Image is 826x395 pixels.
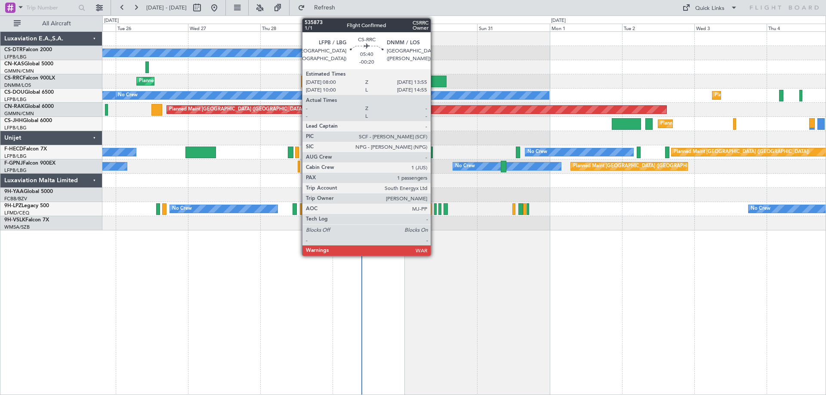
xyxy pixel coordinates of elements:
[695,4,724,13] div: Quick Links
[4,61,24,67] span: CN-KAS
[551,17,566,24] div: [DATE]
[26,1,76,14] input: Trip Number
[4,76,55,81] a: CS-RRCFalcon 900LX
[4,210,29,216] a: LFMD/CEQ
[4,118,23,123] span: CS-JHH
[116,24,188,31] div: Tue 26
[4,203,49,208] a: 9H-LPZLegacy 500
[674,146,809,159] div: Planned Maint [GEOGRAPHIC_DATA] ([GEOGRAPHIC_DATA])
[4,96,27,103] a: LFPB/LBG
[4,104,54,109] a: CN-RAKGlobal 6000
[9,17,93,31] button: All Aircraft
[4,90,25,95] span: CS-DOU
[573,160,709,173] div: Planned Maint [GEOGRAPHIC_DATA] ([GEOGRAPHIC_DATA])
[4,203,22,208] span: 9H-LPZ
[335,75,470,88] div: Planned Maint [GEOGRAPHIC_DATA] ([GEOGRAPHIC_DATA])
[139,75,274,88] div: Planned Maint [GEOGRAPHIC_DATA] ([GEOGRAPHIC_DATA])
[622,24,694,31] div: Tue 2
[4,224,30,230] a: WMSA/SZB
[4,90,54,95] a: CS-DOUGlobal 6500
[527,146,547,159] div: No Crew
[22,21,91,27] span: All Aircraft
[333,24,405,31] div: Fri 29
[550,24,622,31] div: Mon 1
[4,47,23,52] span: CS-DTR
[405,24,477,31] div: Sat 30
[118,89,138,102] div: No Crew
[4,161,55,166] a: F-GPNJFalcon 900EX
[694,24,767,31] div: Wed 3
[169,103,305,116] div: Planned Maint [GEOGRAPHIC_DATA] ([GEOGRAPHIC_DATA])
[455,160,475,173] div: No Crew
[4,167,27,174] a: LFPB/LBG
[4,82,31,89] a: DNMM/LOS
[260,24,333,31] div: Thu 28
[751,202,771,215] div: No Crew
[660,117,796,130] div: Planned Maint [GEOGRAPHIC_DATA] ([GEOGRAPHIC_DATA])
[4,61,53,67] a: CN-KASGlobal 5000
[678,1,742,15] button: Quick Links
[4,189,53,194] a: 9H-YAAGlobal 5000
[4,76,23,81] span: CS-RRC
[4,217,49,223] a: 9H-VSLKFalcon 7X
[4,189,24,194] span: 9H-YAA
[4,118,52,123] a: CS-JHHGlobal 6000
[4,68,34,74] a: GMMN/CMN
[4,161,23,166] span: F-GPNJ
[477,24,549,31] div: Sun 31
[4,104,25,109] span: CN-RAK
[4,54,27,60] a: LFPB/LBG
[172,202,192,215] div: No Crew
[4,110,34,117] a: GMMN/CMN
[188,24,260,31] div: Wed 27
[4,217,25,223] span: 9H-VSLK
[307,5,343,11] span: Refresh
[4,47,52,52] a: CS-DTRFalcon 2000
[104,17,119,24] div: [DATE]
[4,153,27,159] a: LFPB/LBG
[294,1,345,15] button: Refresh
[146,4,187,12] span: [DATE] - [DATE]
[4,196,27,202] a: FCBB/BZV
[4,125,27,131] a: LFPB/LBG
[4,147,47,152] a: F-HECDFalcon 7X
[4,147,23,152] span: F-HECD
